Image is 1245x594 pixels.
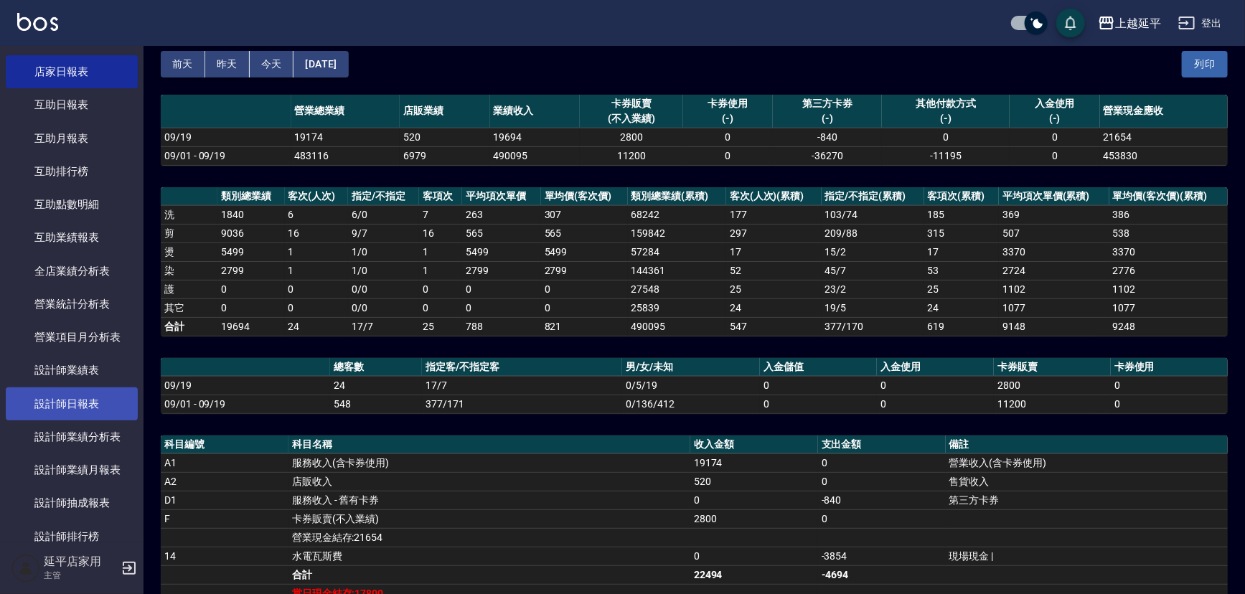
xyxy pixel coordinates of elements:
[348,298,419,317] td: 0 / 0
[217,224,284,242] td: 9036
[161,358,1228,414] table: a dense table
[994,395,1111,413] td: 11200
[580,128,683,146] td: 2800
[288,565,690,584] td: 合計
[541,224,628,242] td: 565
[6,321,138,354] a: 營業項目月分析表
[776,96,878,111] div: 第三方卡券
[541,280,628,298] td: 0
[285,187,348,206] th: 客次(人次)
[490,146,580,165] td: 490095
[285,280,348,298] td: 0
[161,376,330,395] td: 09/19
[291,95,400,128] th: 營業總業績
[161,146,291,165] td: 09/01 - 09/19
[161,298,217,317] td: 其它
[541,261,628,280] td: 2799
[217,261,284,280] td: 2799
[422,376,622,395] td: 17/7
[462,298,540,317] td: 0
[161,224,217,242] td: 剪
[690,453,818,472] td: 19174
[217,242,284,261] td: 5499
[946,491,1228,509] td: 第三方卡券
[818,547,946,565] td: -3854
[683,128,773,146] td: 0
[288,435,690,454] th: 科目名稱
[161,395,330,413] td: 09/01 - 09/19
[285,317,348,336] td: 24
[773,146,882,165] td: -36270
[999,261,1109,280] td: 2724
[348,261,419,280] td: 1 / 0
[161,547,288,565] td: 14
[285,205,348,224] td: 6
[161,491,288,509] td: D1
[285,261,348,280] td: 1
[1109,242,1228,261] td: 3370
[462,187,540,206] th: 平均項次單價
[924,205,1000,224] td: 185
[462,205,540,224] td: 263
[6,155,138,188] a: 互助排行榜
[822,242,924,261] td: 15 / 2
[622,358,760,377] th: 男/女/未知
[419,280,463,298] td: 0
[288,453,690,472] td: 服務收入(含卡券使用)
[580,146,683,165] td: 11200
[760,376,877,395] td: 0
[822,261,924,280] td: 45 / 7
[924,317,1000,336] td: 619
[6,88,138,121] a: 互助日報表
[330,376,422,395] td: 24
[44,569,117,582] p: 主管
[726,298,822,317] td: 24
[217,298,284,317] td: 0
[419,317,463,336] td: 25
[1010,146,1099,165] td: 0
[490,95,580,128] th: 業績收入
[6,221,138,254] a: 互助業績報表
[822,205,924,224] td: 103 / 74
[999,298,1109,317] td: 1077
[6,55,138,88] a: 店家日報表
[818,472,946,491] td: 0
[419,224,463,242] td: 16
[6,420,138,453] a: 設計師業績分析表
[293,51,348,77] button: [DATE]
[161,205,217,224] td: 洗
[161,472,288,491] td: A2
[1109,187,1228,206] th: 單均價(客次價)(累積)
[818,491,946,509] td: -840
[773,128,882,146] td: -840
[687,111,769,126] div: (-)
[400,128,489,146] td: 520
[628,187,726,206] th: 類別總業績(累積)
[1013,96,1096,111] div: 入金使用
[999,205,1109,224] td: 369
[822,224,924,242] td: 209 / 88
[683,146,773,165] td: 0
[161,280,217,298] td: 護
[1109,317,1228,336] td: 9248
[422,395,622,413] td: 377/171
[6,387,138,420] a: 設計師日報表
[348,187,419,206] th: 指定/不指定
[946,547,1228,565] td: 現場現金 |
[1013,111,1096,126] div: (-)
[946,472,1228,491] td: 售貨收入
[288,509,690,528] td: 卡券販賣(不入業績)
[161,435,288,454] th: 科目編號
[250,51,294,77] button: 今天
[628,224,726,242] td: 159842
[462,261,540,280] td: 2799
[291,146,400,165] td: 483116
[541,242,628,261] td: 5499
[161,242,217,261] td: 燙
[687,96,769,111] div: 卡券使用
[628,317,726,336] td: 490095
[726,261,822,280] td: 52
[161,317,217,336] td: 合計
[877,376,994,395] td: 0
[6,354,138,387] a: 設計師業績表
